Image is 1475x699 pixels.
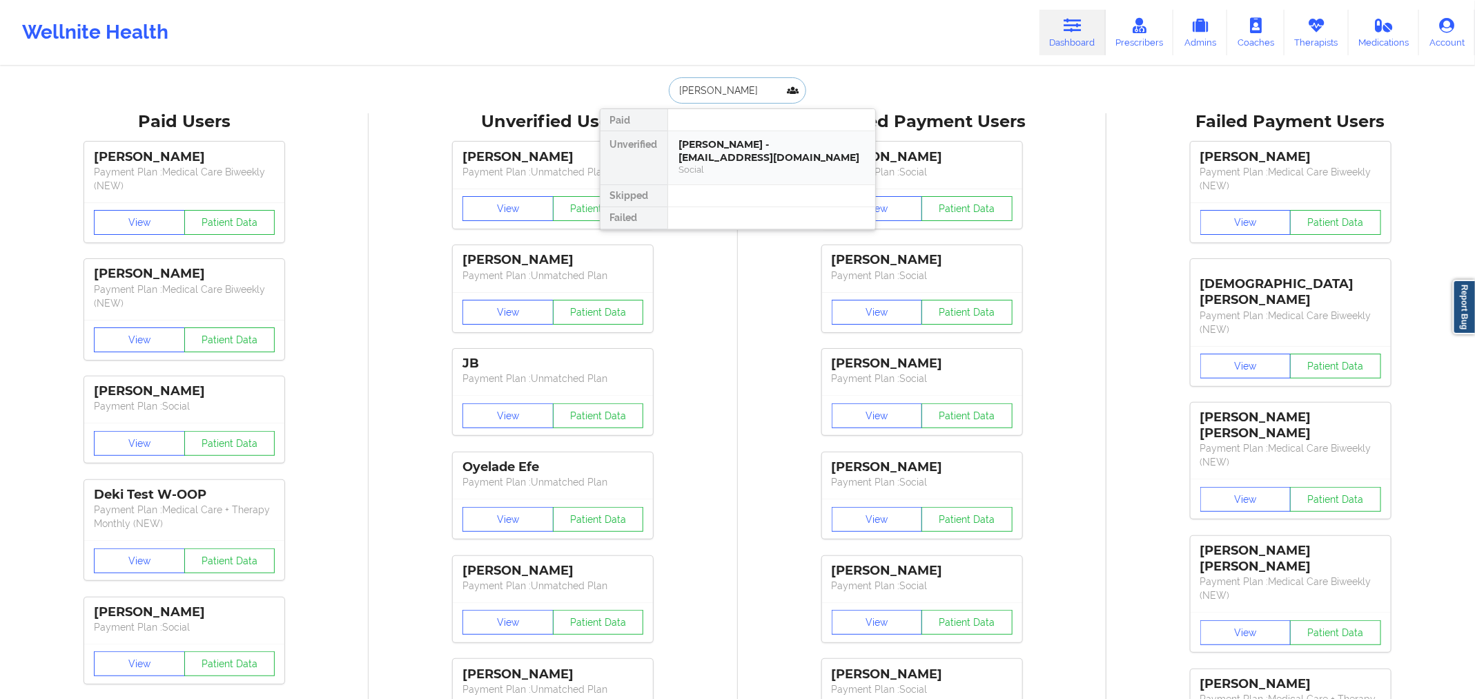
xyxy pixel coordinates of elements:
button: View [1200,620,1291,645]
p: Payment Plan : Social [94,620,275,634]
div: [PERSON_NAME] [94,149,275,165]
a: Dashboard [1039,10,1106,55]
div: [PERSON_NAME] [1200,149,1381,165]
p: Payment Plan : Unmatched Plan [462,579,643,593]
div: Paid Users [10,111,359,133]
button: Patient Data [553,300,644,325]
div: Deki Test W-OOP [94,487,275,503]
button: View [832,507,923,532]
p: Payment Plan : Unmatched Plan [462,372,643,385]
button: Patient Data [184,210,275,235]
div: [PERSON_NAME] [832,252,1013,268]
p: Payment Plan : Social [832,372,1013,385]
div: [PERSON_NAME] [462,252,643,268]
button: Patient Data [1290,354,1381,379]
p: Payment Plan : Medical Care Biweekly (NEW) [94,283,275,310]
p: Payment Plan : Unmatched Plan [462,682,643,696]
div: Failed Payment Users [1116,111,1465,133]
button: View [94,327,185,352]
button: Patient Data [921,300,1013,325]
button: Patient Data [1290,210,1381,235]
button: Patient Data [1290,620,1381,645]
p: Payment Plan : Medical Care Biweekly (NEW) [1200,309,1381,336]
button: View [832,610,923,635]
button: View [462,610,554,635]
button: Patient Data [921,507,1013,532]
a: Prescribers [1106,10,1174,55]
button: Patient Data [921,610,1013,635]
p: Payment Plan : Social [832,682,1013,696]
div: [PERSON_NAME] [462,667,643,682]
div: Skipped Payment Users [748,111,1097,133]
div: Skipped [600,185,667,207]
button: View [94,210,185,235]
button: View [462,300,554,325]
div: [PERSON_NAME] [462,563,643,579]
div: [PERSON_NAME] [94,604,275,620]
p: Payment Plan : Medical Care Biweekly (NEW) [1200,441,1381,469]
div: JB [462,356,643,372]
a: Report Bug [1453,280,1475,334]
button: View [462,403,554,428]
button: View [462,196,554,221]
button: View [1200,210,1291,235]
div: Failed [600,207,667,229]
button: View [832,403,923,428]
div: [PERSON_NAME] [832,459,1013,475]
button: View [94,431,185,456]
button: Patient Data [184,327,275,352]
div: Paid [600,109,667,131]
button: View [94,651,185,676]
div: [PERSON_NAME] [462,149,643,165]
button: View [1200,354,1291,379]
p: Payment Plan : Social [832,579,1013,593]
div: [DEMOGRAPHIC_DATA][PERSON_NAME] [1200,266,1381,308]
div: Unverified [600,131,667,185]
button: Patient Data [184,651,275,676]
button: Patient Data [553,196,644,221]
div: [PERSON_NAME] [1200,676,1381,692]
div: [PERSON_NAME] [PERSON_NAME] [1200,410,1381,441]
button: Patient Data [553,507,644,532]
button: Patient Data [184,548,275,573]
div: [PERSON_NAME] [832,356,1013,372]
p: Payment Plan : Unmatched Plan [462,165,643,179]
p: Payment Plan : Social [832,269,1013,283]
button: Patient Data [553,610,644,635]
a: Medications [1349,10,1420,55]
p: Payment Plan : Unmatched Plan [462,269,643,283]
div: Unverified Users [378,111,727,133]
a: Therapists [1284,10,1349,55]
button: View [94,548,185,573]
button: View [1200,487,1291,512]
div: [PERSON_NAME] [832,563,1013,579]
p: Payment Plan : Social [832,165,1013,179]
p: Payment Plan : Unmatched Plan [462,475,643,489]
div: Social [679,164,864,175]
div: [PERSON_NAME] [PERSON_NAME] [1200,543,1381,575]
button: Patient Data [553,403,644,428]
button: View [462,507,554,532]
p: Payment Plan : Medical Care Biweekly (NEW) [94,165,275,193]
p: Payment Plan : Medical Care + Therapy Monthly (NEW) [94,503,275,530]
div: [PERSON_NAME] [94,266,275,282]
a: Admins [1173,10,1227,55]
div: [PERSON_NAME] [832,667,1013,682]
div: Oyelade Efe [462,459,643,475]
div: [PERSON_NAME] - [EMAIL_ADDRESS][DOMAIN_NAME] [679,138,864,164]
button: Patient Data [184,431,275,456]
p: Payment Plan : Social [832,475,1013,489]
p: Payment Plan : Social [94,399,275,413]
button: View [832,300,923,325]
p: Payment Plan : Medical Care Biweekly (NEW) [1200,575,1381,602]
button: View [832,196,923,221]
div: [PERSON_NAME] [94,383,275,399]
a: Account [1419,10,1475,55]
button: Patient Data [921,196,1013,221]
div: [PERSON_NAME] [832,149,1013,165]
button: Patient Data [921,403,1013,428]
a: Coaches [1227,10,1284,55]
button: Patient Data [1290,487,1381,512]
p: Payment Plan : Medical Care Biweekly (NEW) [1200,165,1381,193]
